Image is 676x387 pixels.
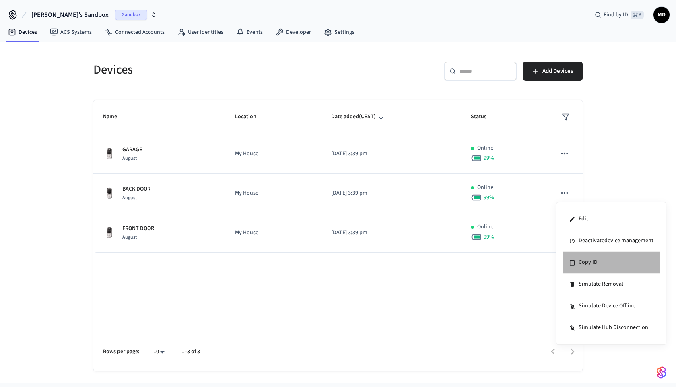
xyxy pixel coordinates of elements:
li: Simulate Removal [563,274,660,295]
li: Simulate Device Offline [563,295,660,317]
img: SeamLogoGradient.69752ec5.svg [657,366,666,379]
li: Edit [563,208,660,230]
li: Simulate Hub Disconnection [563,317,660,338]
li: Copy ID [563,252,660,274]
li: Deactivate device management [563,230,660,252]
